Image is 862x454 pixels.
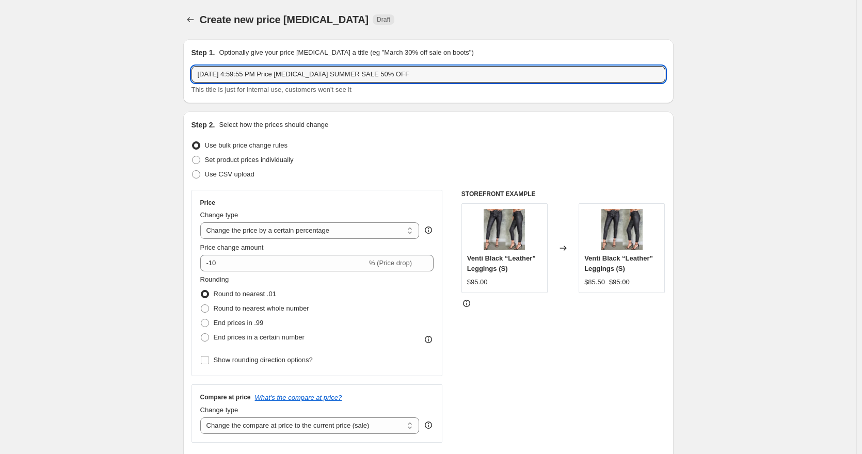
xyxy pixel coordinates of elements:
span: Show rounding direction options? [214,356,313,364]
p: Select how the prices should change [219,120,328,130]
span: End prices in a certain number [214,333,305,341]
h2: Step 1. [191,47,215,58]
input: -15 [200,255,367,271]
img: IMG_3831_80x.jpg [601,209,643,250]
div: $85.50 [584,277,605,287]
h3: Price [200,199,215,207]
span: Rounding [200,275,229,283]
span: This title is just for internal use, customers won't see it [191,86,352,93]
span: Venti Black “Leather” Leggings (S) [467,254,536,272]
span: Change type [200,211,238,219]
span: Create new price [MEDICAL_DATA] [200,14,369,25]
strike: $95.00 [609,277,630,287]
h3: Compare at price [200,393,251,401]
span: Change type [200,406,238,414]
h2: Step 2. [191,120,215,130]
span: Round to nearest .01 [214,290,276,298]
span: Price change amount [200,244,264,251]
input: 30% off holiday sale [191,66,665,83]
h6: STOREFRONT EXAMPLE [461,190,665,198]
p: Optionally give your price [MEDICAL_DATA] a title (eg "March 30% off sale on boots") [219,47,473,58]
span: Round to nearest whole number [214,304,309,312]
button: Price change jobs [183,12,198,27]
span: % (Price drop) [369,259,412,267]
span: Set product prices individually [205,156,294,164]
span: Use CSV upload [205,170,254,178]
button: What's the compare at price? [255,394,342,401]
div: help [423,420,434,430]
img: IMG_3831_80x.jpg [484,209,525,250]
span: Use bulk price change rules [205,141,288,149]
span: Draft [377,15,390,24]
span: Venti Black “Leather” Leggings (S) [584,254,653,272]
span: End prices in .99 [214,319,264,327]
div: $95.00 [467,277,488,287]
div: help [423,225,434,235]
